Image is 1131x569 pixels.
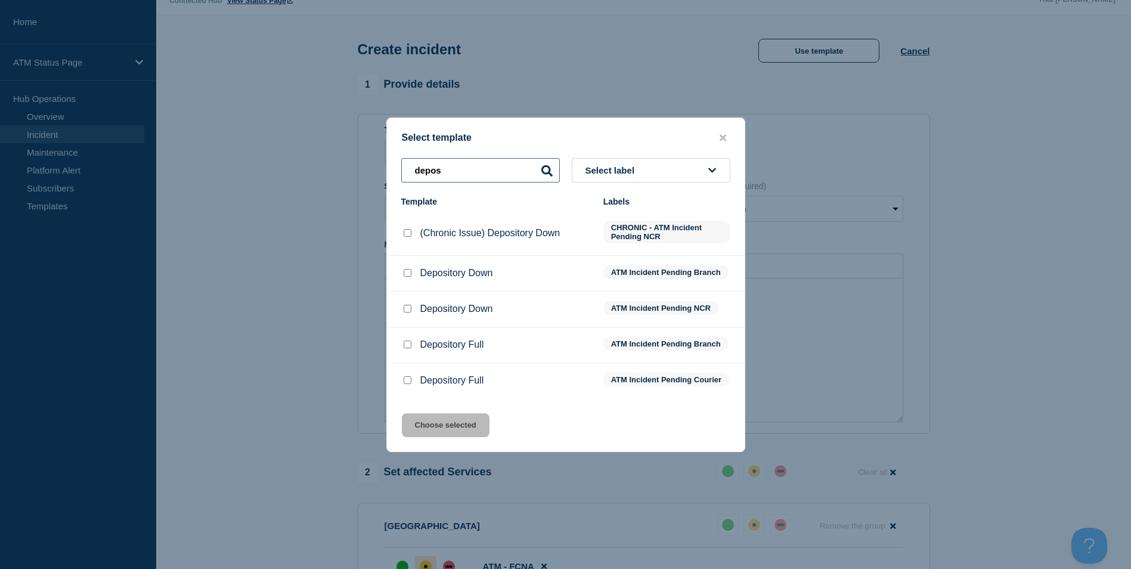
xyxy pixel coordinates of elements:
div: Labels [603,197,730,206]
p: Depository Full [420,339,484,350]
span: ATM Incident Pending Branch [603,337,729,351]
input: Depository Full checkbox [404,376,411,384]
span: ATM Incident Pending Courier [603,373,729,386]
span: ATM Incident Pending Branch [603,265,729,279]
p: (Chronic Issue) Depository Down [420,228,560,239]
div: Template [401,197,591,206]
button: Select label [572,158,730,183]
p: Depository Down [420,304,493,314]
input: Depository Down checkbox [404,305,411,313]
span: ATM Incident Pending NCR [603,301,718,315]
button: close button [716,132,730,144]
p: Depository Full [420,375,484,386]
button: Choose selected [402,413,489,437]
input: Depository Full checkbox [404,341,411,348]
input: Depository Down checkbox [404,269,411,277]
p: Depository Down [420,268,493,279]
input: Search templates & labels [401,158,560,183]
div: Select template [387,132,745,144]
span: Select label [585,165,640,175]
input: (Chronic Issue) Depository Down checkbox [404,229,411,237]
span: CHRONIC - ATM Incident Pending NCR [603,221,730,243]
